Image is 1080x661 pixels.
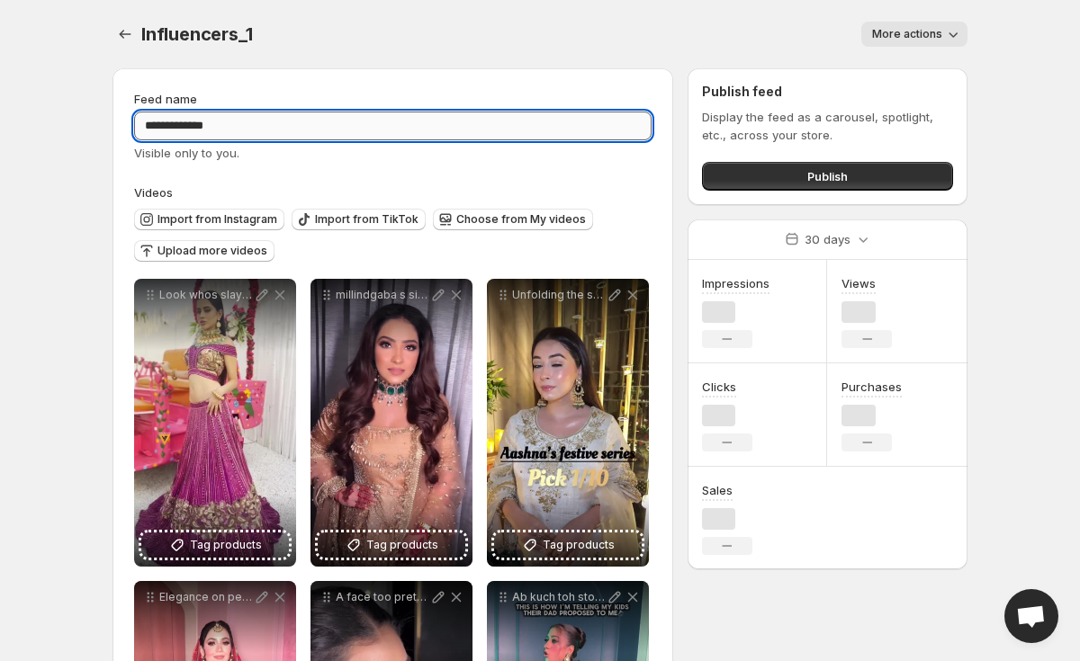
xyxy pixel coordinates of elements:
span: Choose from My videos [456,212,586,227]
button: Tag products [318,532,465,558]
h3: Views [841,274,876,292]
p: Look whos slaying in rimayajewellery Its UORFI JAVED urf7i And Hey The look got featured on viral... [159,288,253,302]
div: millindgaba s sister [PERSON_NAME] looking awwdorable on her Engagement Day Jewellery- rimayajewe... [310,279,472,567]
button: Publish [702,162,953,191]
span: Influencers_1 [141,23,252,45]
span: Videos [134,185,173,200]
button: Choose from My videos [433,209,593,230]
p: Ab kuch toh story [DEMOGRAPHIC_DATA] padegi [PERSON_NAME] ko marriage arranged marriage love marr... [512,590,606,604]
h2: Publish feed [702,83,953,101]
span: Tag products [366,536,438,554]
h3: Clicks [702,378,736,396]
h3: Purchases [841,378,902,396]
h3: Impressions [702,274,769,292]
span: Visible only to you. [134,146,239,160]
span: Tag products [190,536,262,554]
div: Unfolding the season of lights love looks Festive Glow Aashnas Way Wearing vidhiandsaurabh Earing... [487,279,649,567]
span: Upload more videos [157,244,267,258]
h3: Sales [702,481,733,499]
p: Display the feed as a carousel, spotlight, etc., across your store. [702,108,953,144]
button: Tag products [494,532,642,558]
p: A face too pretty to be true glowing with soft vibes and mettalic eyes [336,590,429,604]
button: Tag products [141,532,289,558]
span: More actions [872,27,942,41]
p: Unfolding the season of lights love looks Festive Glow Aashnas Way Wearing vidhiandsaurabh Earing... [512,288,606,302]
p: Elegance on peek Mua payalaroramakeovers Outfit adityaandmohit Jewellery rimayajewellery [159,590,253,604]
button: Settings [112,22,138,47]
span: Feed name [134,92,197,106]
p: 30 days [805,230,850,248]
button: Import from Instagram [134,209,284,230]
div: Look whos slaying in rimayajewellery Its UORFI JAVED urf7i And Hey The look got featured on viral... [134,279,296,567]
span: Import from Instagram [157,212,277,227]
button: Upload more videos [134,240,274,262]
span: Publish [807,167,848,185]
span: Tag products [543,536,615,554]
button: More actions [861,22,967,47]
div: Open chat [1004,589,1058,643]
button: Import from TikTok [292,209,426,230]
p: millindgaba s sister [PERSON_NAME] looking awwdorable on her Engagement Day Jewellery- rimayajewe... [336,288,429,302]
span: Import from TikTok [315,212,418,227]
